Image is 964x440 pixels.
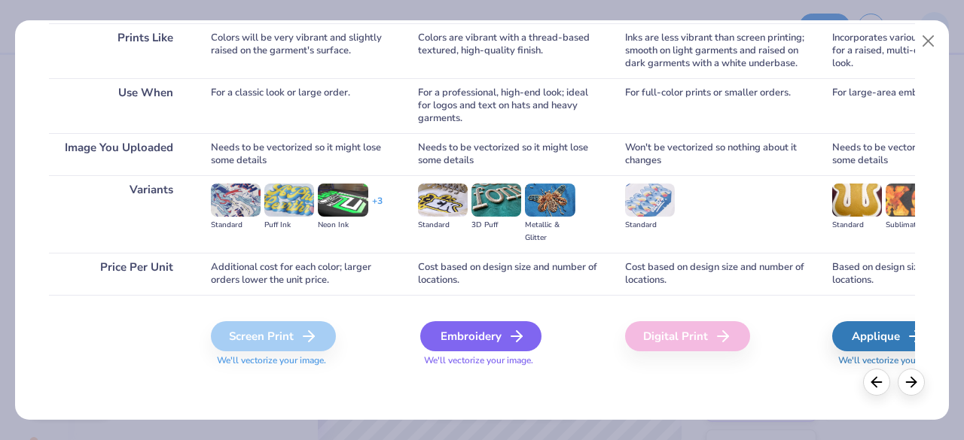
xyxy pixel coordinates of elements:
img: Neon Ink [318,184,368,217]
img: 3D Puff [471,184,521,217]
div: Standard [625,219,675,232]
div: Use When [49,78,188,133]
div: Needs to be vectorized so it might lose some details [418,133,602,175]
div: Standard [418,219,468,232]
img: Standard [832,184,882,217]
img: Metallic & Glitter [525,184,575,217]
span: We'll vectorize your image. [418,354,602,367]
div: Standard [832,219,882,232]
div: Variants [49,175,188,253]
div: Needs to be vectorized so it might lose some details [211,133,395,175]
div: Prints Like [49,23,188,78]
div: Cost based on design size and number of locations. [418,253,602,295]
div: Image You Uploaded [49,133,188,175]
div: For a classic look or large order. [211,78,395,133]
div: Embroidery [420,321,541,351]
div: Additional cost for each color; larger orders lower the unit price. [211,253,395,295]
div: Colors will be very vibrant and slightly raised on the garment's surface. [211,23,395,78]
div: Metallic & Glitter [525,219,575,244]
div: Inks are less vibrant than screen printing; smooth on light garments and raised on dark garments ... [625,23,810,78]
div: Puff Ink [264,219,314,232]
img: Standard [211,184,261,217]
div: Digital Print [625,321,750,351]
div: Standard [211,219,261,232]
div: Won't be vectorized so nothing about it changes [625,133,810,175]
div: 3D Puff [471,219,521,232]
div: Cost based on design size and number of locations. [625,253,810,295]
img: Standard [625,184,675,217]
div: Colors are vibrant with a thread-based textured, high-quality finish. [418,23,602,78]
div: Price Per Unit [49,253,188,295]
div: + 3 [372,195,383,220]
img: Standard [418,184,468,217]
div: Screen Print [211,321,336,351]
button: Close [914,27,943,56]
div: Sublimated [886,219,935,232]
div: For full-color prints or smaller orders. [625,78,810,133]
img: Sublimated [886,184,935,217]
span: We'll vectorize your image. [211,354,395,367]
div: For a professional, high-end look; ideal for logos and text on hats and heavy garments. [418,78,602,133]
img: Puff Ink [264,184,314,217]
div: Applique [832,321,943,351]
div: Neon Ink [318,219,368,232]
